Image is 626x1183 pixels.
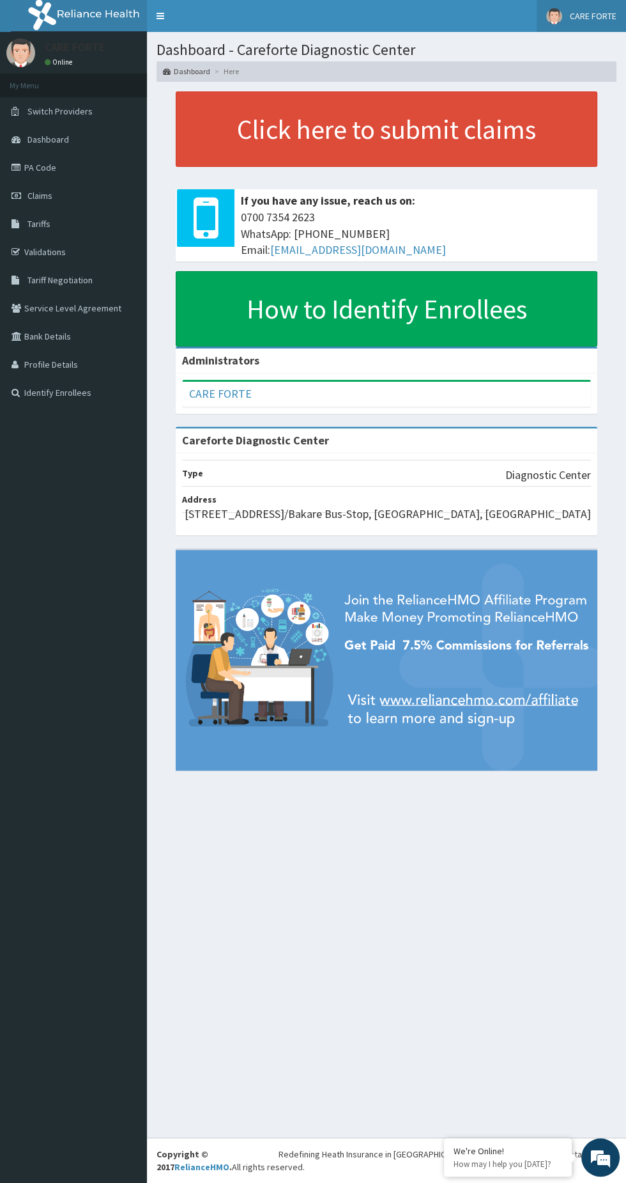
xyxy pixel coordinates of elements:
[174,1161,229,1173] a: RelianceHMO
[185,506,591,522] p: [STREET_ADDRESS]/Bakare Bus-Stop, [GEOGRAPHIC_DATA], [GEOGRAPHIC_DATA]
[27,218,50,230] span: Tariffs
[74,161,176,290] span: We're online!
[182,494,217,505] b: Address
[176,91,597,167] a: Click here to submit claims
[454,1145,562,1157] div: We're Online!
[241,209,591,258] span: 0700 7354 2623 WhatsApp: [PHONE_NUMBER] Email:
[6,38,35,67] img: User Image
[24,64,52,96] img: d_794563401_company_1708531726252_794563401
[211,66,239,77] li: Here
[27,106,93,117] span: Switch Providers
[27,274,93,286] span: Tariff Negotiation
[27,134,69,145] span: Dashboard
[6,349,243,394] textarea: Type your message and hit 'Enter'
[176,550,597,771] img: provider-team-banner.png
[147,1138,626,1183] footer: All rights reserved.
[189,386,252,401] a: CARE FORTE
[546,8,562,24] img: User Image
[163,66,210,77] a: Dashboard
[210,6,240,37] div: Minimize live chat window
[45,58,75,67] a: Online
[66,72,215,88] div: Chat with us now
[505,467,591,483] p: Diagnostic Center
[182,353,259,368] b: Administrators
[454,1159,562,1170] p: How may I help you today?
[570,10,616,22] span: CARE FORTE
[176,271,597,347] a: How to Identify Enrollees
[27,190,52,201] span: Claims
[156,42,616,58] h1: Dashboard - Careforte Diagnostic Center
[156,1148,232,1173] strong: Copyright © 2017 .
[270,242,446,257] a: [EMAIL_ADDRESS][DOMAIN_NAME]
[45,42,105,53] p: CARE FORTE
[182,467,203,479] b: Type
[241,193,415,208] b: If you have any issue, reach us on:
[182,433,329,448] strong: Careforte Diagnostic Center
[279,1148,616,1161] div: Redefining Heath Insurance in [GEOGRAPHIC_DATA] using Telemedicine and Data Science!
